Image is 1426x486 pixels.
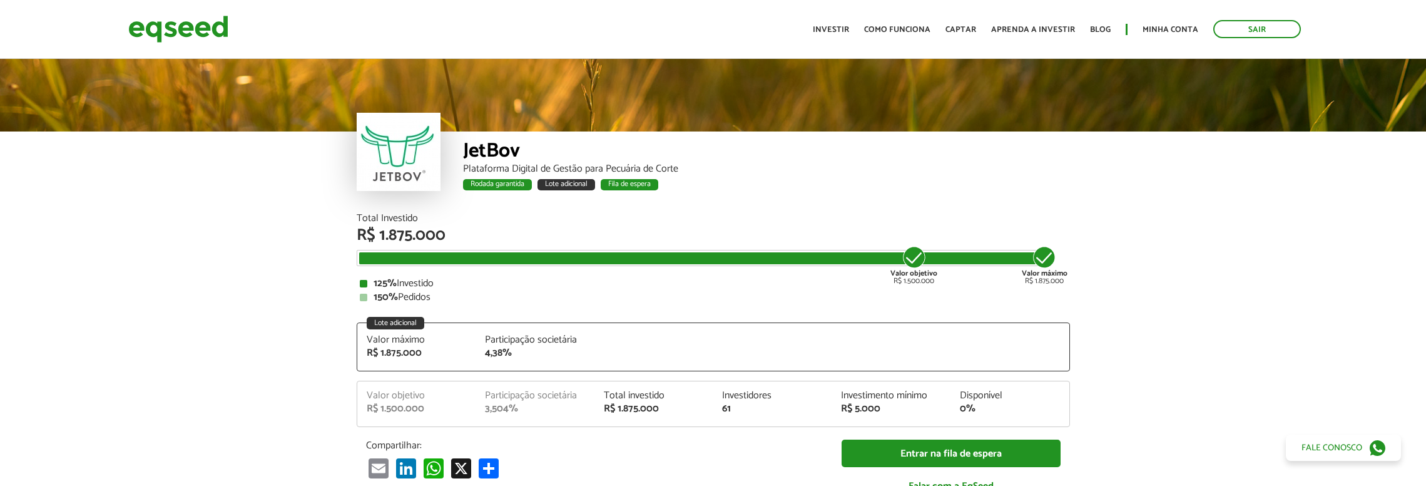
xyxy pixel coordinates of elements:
[842,440,1061,468] a: Entrar na fila de espera
[367,404,467,414] div: R$ 1.500.000
[366,440,823,452] p: Compartilhar:
[374,289,398,306] strong: 150%
[1090,26,1111,34] a: Blog
[357,214,1070,224] div: Total Investido
[367,317,424,329] div: Lote adicional
[1286,435,1401,461] a: Fale conosco
[537,179,595,190] div: Lote adicional
[357,227,1070,244] div: R$ 1.875.000
[367,391,467,401] div: Valor objetivo
[485,348,585,358] div: 4,38%
[960,391,1060,401] div: Disponível
[366,458,391,478] a: Email
[1022,245,1067,285] div: R$ 1.875.000
[991,26,1075,34] a: Aprenda a investir
[485,404,585,414] div: 3,504%
[1143,26,1198,34] a: Minha conta
[1022,267,1067,279] strong: Valor máximo
[128,13,228,46] img: EqSeed
[604,404,704,414] div: R$ 1.875.000
[960,404,1060,414] div: 0%
[841,391,941,401] div: Investimento mínimo
[421,458,446,478] a: WhatsApp
[374,275,397,292] strong: 125%
[485,391,585,401] div: Participação societária
[367,335,467,345] div: Valor máximo
[463,179,532,190] div: Rodada garantida
[360,279,1067,289] div: Investido
[367,348,467,358] div: R$ 1.875.000
[463,141,1070,164] div: JetBov
[890,267,937,279] strong: Valor objetivo
[841,404,941,414] div: R$ 5.000
[604,391,704,401] div: Total investido
[945,26,976,34] a: Captar
[476,458,501,478] a: Share
[463,164,1070,174] div: Plataforma Digital de Gestão para Pecuária de Corte
[813,26,849,34] a: Investir
[722,404,822,414] div: 61
[864,26,930,34] a: Como funciona
[890,245,937,285] div: R$ 1.500.000
[360,292,1067,302] div: Pedidos
[485,335,585,345] div: Participação societária
[722,391,822,401] div: Investidores
[601,179,658,190] div: Fila de espera
[394,458,419,478] a: LinkedIn
[1213,20,1301,38] a: Sair
[449,458,474,478] a: X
